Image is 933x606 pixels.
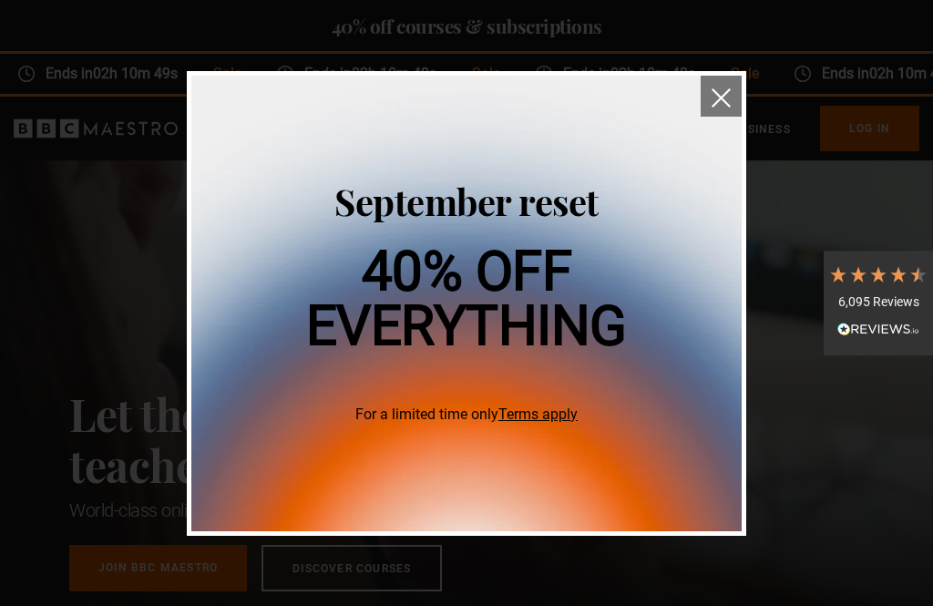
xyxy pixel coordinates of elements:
h1: 40% off everything [219,244,714,354]
div: 6,095 Reviews [828,293,928,312]
div: Read All Reviews [828,320,928,342]
a: Terms apply [498,406,578,423]
img: REVIEWS.io [837,323,919,335]
div: 6,095 ReviewsRead All Reviews [824,251,933,356]
span: For a limited time only [219,404,714,426]
button: close [701,76,742,117]
img: 40% off everything [191,76,742,531]
span: September reset [334,177,599,225]
div: 4.7 Stars [828,264,928,284]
